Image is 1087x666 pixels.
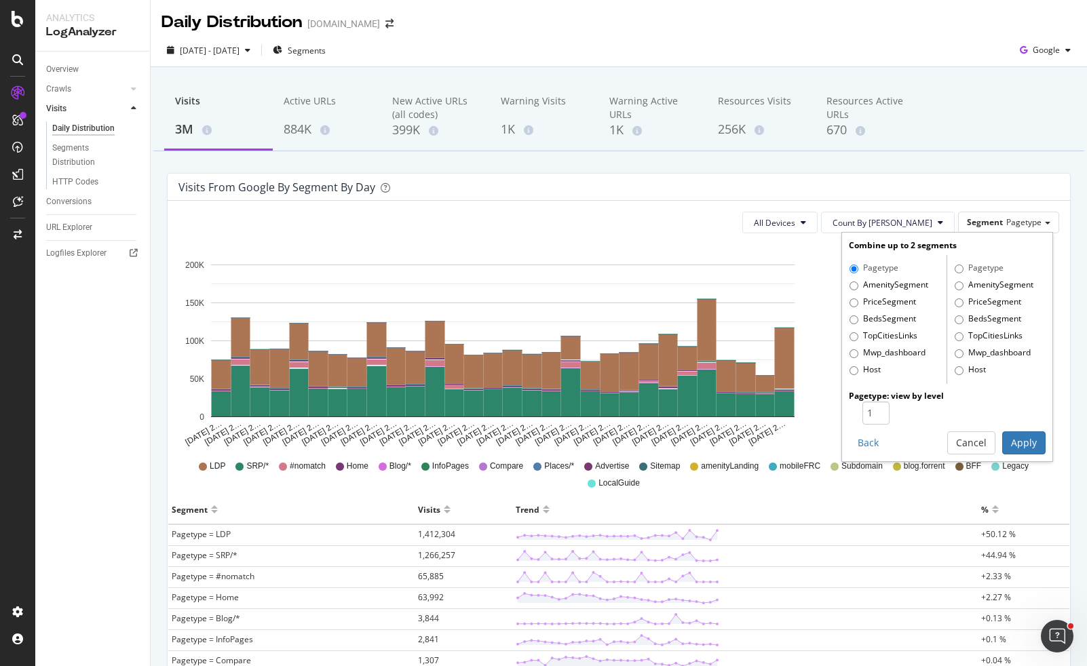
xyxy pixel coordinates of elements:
[598,477,640,489] span: LocalGuide
[850,330,917,343] label: TopCitiesLinks
[418,612,439,624] span: 3,844
[46,220,140,235] a: URL Explorer
[52,175,140,189] a: HTTP Codes
[718,94,805,120] div: Resources Visits
[826,94,913,121] div: Resources Active URLs
[754,217,795,229] span: All Devices
[955,349,964,358] input: Mwp_dashboard
[701,461,759,472] span: amenityLanding
[284,94,370,120] div: Active URLs
[955,347,1031,360] label: Mwp_dashboard
[52,141,140,170] a: Segments Distribution
[46,220,92,235] div: URL Explorer
[850,265,858,273] input: Pagetype
[288,45,326,56] span: Segments
[904,461,945,472] span: blog.forrent
[172,528,231,540] span: Pagetype = LDP
[742,212,818,233] button: All Devices
[609,94,696,121] div: Warning Active URLs
[609,121,696,139] div: 1K
[418,549,455,561] span: 1,266,257
[955,296,1021,309] label: PriceSegment
[190,374,204,384] text: 50K
[981,498,989,520] div: %
[210,461,225,472] span: LDP
[821,212,955,233] button: Count By [PERSON_NAME]
[172,612,240,624] span: Pagetype = Blog/*
[52,121,115,136] div: Daily Distribution
[780,461,820,472] span: mobileFRC
[46,195,140,209] a: Conversions
[981,654,1011,666] span: +0.04 %
[981,528,1016,540] span: +50.12 %
[418,498,440,520] div: Visits
[46,246,140,260] a: Logfiles Explorer
[981,612,1011,624] span: +0.13 %
[46,11,139,24] div: Analytics
[172,498,208,520] div: Segment
[199,412,204,422] text: 0
[955,366,964,375] input: Host
[185,260,204,270] text: 200K
[955,330,1023,343] label: TopCitiesLinks
[46,62,79,77] div: Overview
[418,591,444,603] span: 63,992
[46,62,140,77] a: Overview
[516,498,539,520] div: Trend
[501,121,588,138] div: 1K
[52,121,140,136] a: Daily Distribution
[392,121,479,139] div: 399K
[966,461,982,472] span: BFF
[46,82,127,96] a: Crawls
[172,549,237,561] span: Pagetype = SRP/*
[850,315,858,324] input: BedsSegment
[981,633,1006,645] span: +0.1 %
[178,244,826,448] svg: A chart.
[501,94,588,120] div: Warning Visits
[46,195,92,209] div: Conversions
[850,313,916,326] label: BedsSegment
[955,279,1033,292] label: AmenitySegment
[490,461,523,472] span: Compare
[290,461,326,472] span: #nomatch
[172,633,253,645] span: Pagetype = InfoPages
[718,121,805,138] div: 256K
[544,461,574,472] span: Places/*
[389,461,411,472] span: Blog/*
[46,24,139,40] div: LogAnalyzer
[1014,39,1076,61] button: Google
[180,45,240,56] span: [DATE] - [DATE]
[841,461,883,472] span: Subdomain
[955,332,964,341] input: TopCitiesLinks
[418,654,439,666] span: 1,307
[850,262,898,275] label: Pagetype
[161,39,256,61] button: [DATE] - [DATE]
[850,281,858,290] input: AmenitySegment
[172,570,254,582] span: Pagetype = #nomatch
[347,461,368,472] span: Home
[850,296,916,309] label: PriceSegment
[185,336,204,346] text: 100K
[826,121,913,139] div: 670
[246,461,269,472] span: SRP/*
[850,298,858,307] input: PriceSegment
[267,39,331,61] button: Segments
[185,298,204,308] text: 150K
[172,591,239,603] span: Pagetype = Home
[955,364,986,377] label: Host
[833,217,932,229] span: Count By Day
[955,262,1004,275] label: Pagetype
[947,431,995,454] button: Cancel
[967,216,1003,228] span: Segment
[385,19,394,28] div: arrow-right-arrow-left
[850,366,858,375] input: Host
[161,11,302,34] div: Daily Distribution
[52,141,128,170] div: Segments Distribution
[392,94,479,121] div: New Active URLs (all codes)
[850,364,881,377] label: Host
[850,347,926,360] label: Mwp_dashboard
[175,94,262,120] div: Visits
[432,461,469,472] span: InfoPages
[178,180,375,194] div: Visits from google by Segment by Day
